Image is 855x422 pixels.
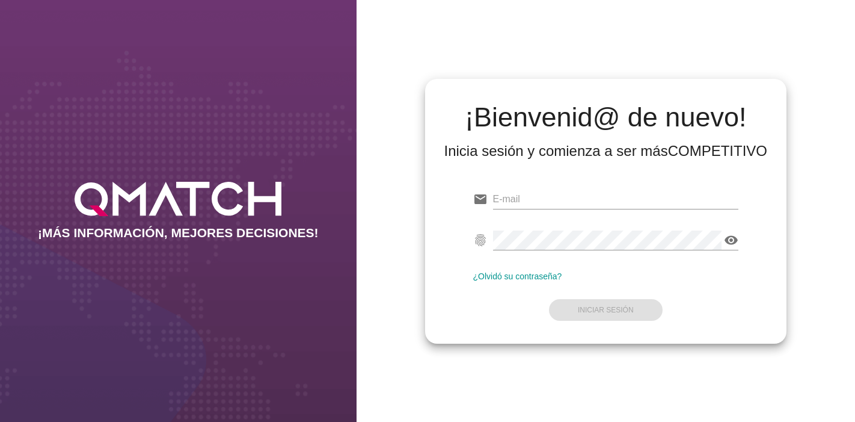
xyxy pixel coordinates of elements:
i: visibility [724,233,738,247]
h2: ¡MÁS INFORMACIÓN, MEJORES DECISIONES! [38,226,319,240]
a: ¿Olvidó su contraseña? [473,272,562,281]
strong: COMPETITIVO [668,143,767,159]
div: Inicia sesión y comienza a ser más [444,141,768,161]
input: E-mail [493,190,739,209]
h2: ¡Bienvenid@ de nuevo! [444,103,768,132]
i: email [473,192,488,206]
i: fingerprint [473,233,488,247]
